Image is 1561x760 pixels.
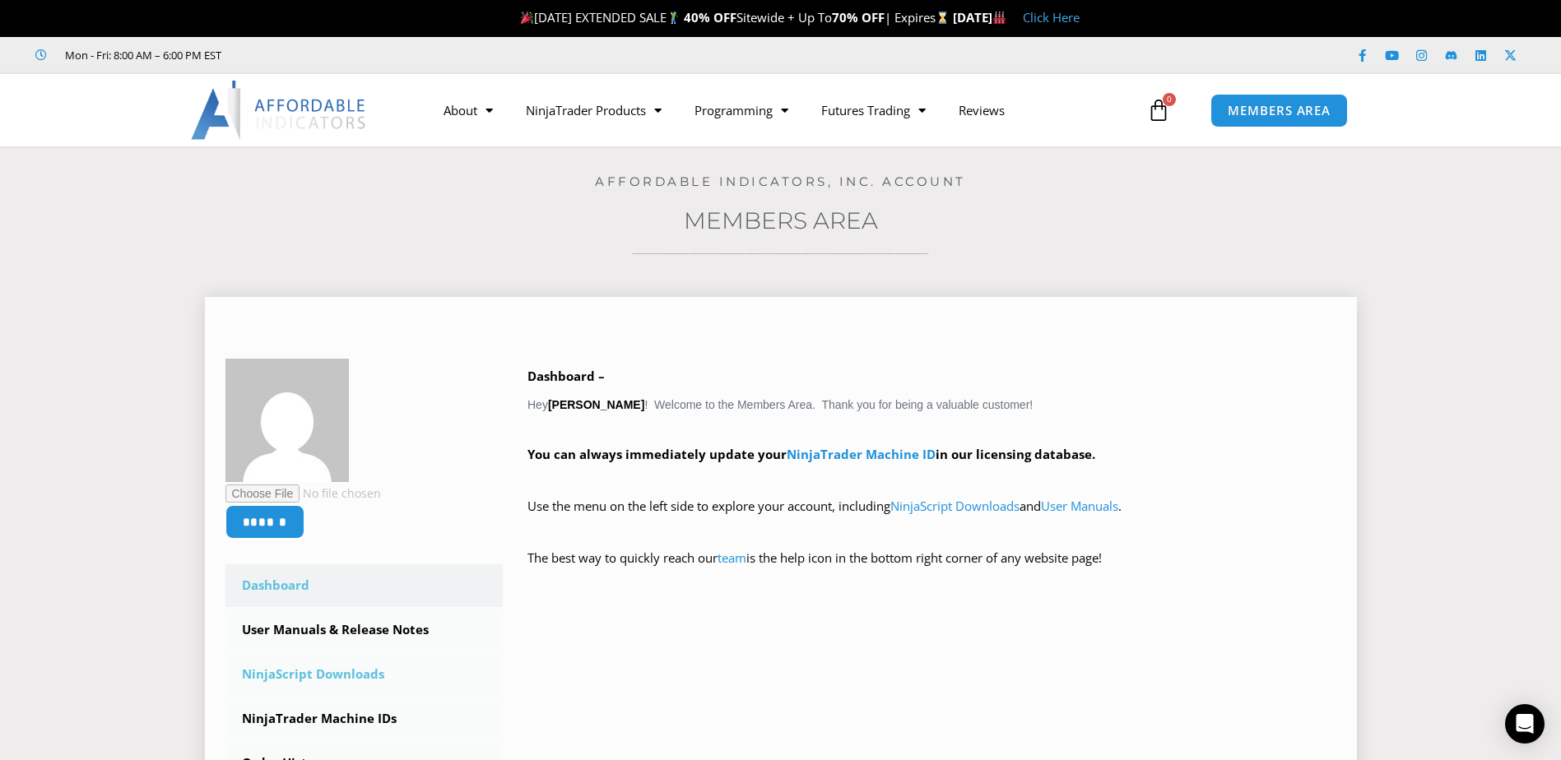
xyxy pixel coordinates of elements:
[832,9,885,25] strong: 70% OFF
[1210,94,1348,127] a: MEMBERS AREA
[953,9,1006,25] strong: [DATE]
[225,359,349,482] img: b4cadb38f88e39d2adee0ed47b1c2973ea6e11db555aead135e3821ece3faf49
[684,206,878,234] a: Members Area
[517,9,953,25] span: [DATE] EXTENDED SALE Sitewide + Up To | Expires
[527,495,1336,541] p: Use the menu on the left side to explore your account, including and .
[595,174,966,189] a: Affordable Indicators, Inc. Account
[191,81,368,140] img: LogoAI | Affordable Indicators – NinjaTrader
[527,365,1336,593] div: Hey ! Welcome to the Members Area. Thank you for being a valuable customer!
[225,697,504,740] a: NinjaTrader Machine IDs
[225,564,504,607] a: Dashboard
[993,12,1006,24] img: 🏭
[527,368,605,384] b: Dashboard –
[61,45,221,65] span: Mon - Fri: 8:00 AM – 6:00 PM EST
[787,446,936,462] a: NinjaTrader Machine ID
[1228,104,1331,117] span: MEMBERS AREA
[1505,704,1545,744] div: Open Intercom Messenger
[1163,93,1176,106] span: 0
[684,9,736,25] strong: 40% OFF
[527,446,1095,462] strong: You can always immediately update your in our licensing database.
[890,498,1020,514] a: NinjaScript Downloads
[225,653,504,696] a: NinjaScript Downloads
[244,47,491,63] iframe: Customer reviews powered by Trustpilot
[667,12,680,24] img: 🏌️‍♂️
[427,91,509,129] a: About
[718,549,746,566] a: team
[678,91,805,129] a: Programming
[805,91,942,129] a: Futures Trading
[942,91,1021,129] a: Reviews
[427,91,1143,129] nav: Menu
[936,12,949,24] img: ⌛
[1023,9,1080,25] a: Click Here
[1041,498,1118,514] a: User Manuals
[548,398,644,411] strong: [PERSON_NAME]
[225,609,504,651] a: User Manuals & Release Notes
[527,547,1336,593] p: The best way to quickly reach our is the help icon in the bottom right corner of any website page!
[521,12,533,24] img: 🎉
[1122,86,1195,134] a: 0
[509,91,678,129] a: NinjaTrader Products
